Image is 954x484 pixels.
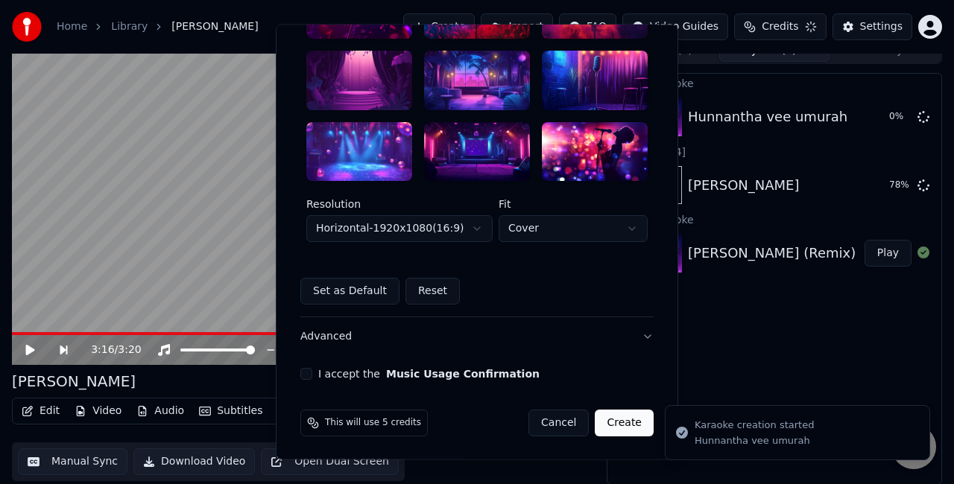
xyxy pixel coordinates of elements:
[318,369,540,380] label: I accept the
[405,278,460,305] button: Reset
[300,278,399,305] button: Set as Default
[528,410,589,437] button: Cancel
[386,369,540,380] button: I accept the
[306,200,493,210] label: Resolution
[595,410,654,437] button: Create
[300,318,654,357] button: Advanced
[499,200,648,210] label: Fit
[325,418,421,430] span: This will use 5 credits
